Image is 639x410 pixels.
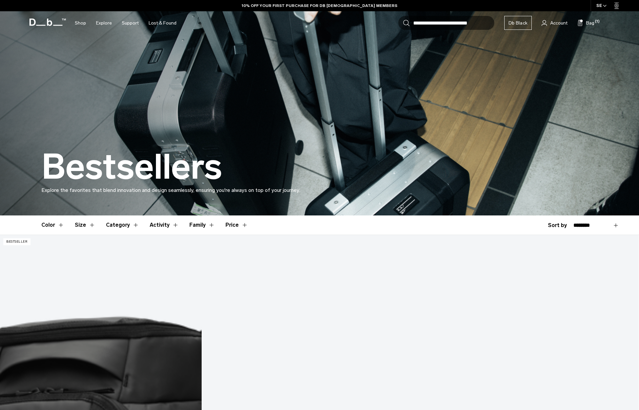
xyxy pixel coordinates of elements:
a: Lost & Found [149,11,176,35]
a: Db Black [504,16,532,30]
a: Shop [75,11,86,35]
span: Explore the favorites that blend innovation and design seamlessly, ensuring you're always on top ... [41,187,300,193]
a: 10% OFF YOUR FIRST PURCHASE FOR DB [DEMOGRAPHIC_DATA] MEMBERS [242,3,397,9]
span: (1) [595,19,600,25]
button: Toggle Price [225,215,248,235]
button: Toggle Filter [41,215,64,235]
p: Bestseller [3,238,30,245]
a: Support [122,11,139,35]
button: Toggle Filter [106,215,139,235]
button: Bag (1) [577,19,594,27]
span: Bag [586,20,594,27]
h1: Bestsellers [41,148,222,186]
button: Toggle Filter [150,215,179,235]
span: Account [550,20,567,27]
button: Toggle Filter [189,215,215,235]
a: Explore [96,11,112,35]
a: Account [542,19,567,27]
button: Toggle Filter [75,215,95,235]
nav: Main Navigation [70,11,181,35]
